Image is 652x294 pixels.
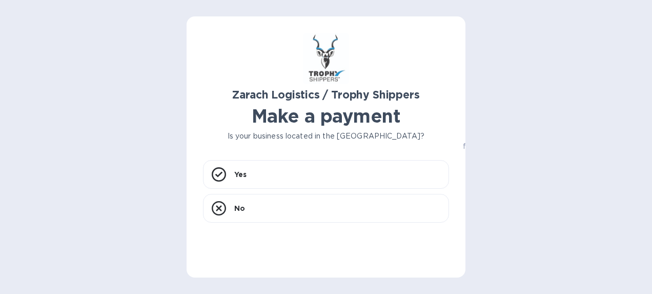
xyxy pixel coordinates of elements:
p: Yes [234,169,247,180]
p: Is your business located in the [GEOGRAPHIC_DATA]? [203,131,449,142]
b: Zarach Logistics / Trophy Shippers [232,88,419,101]
p: No [234,203,245,213]
h1: Make a payment [203,105,449,127]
